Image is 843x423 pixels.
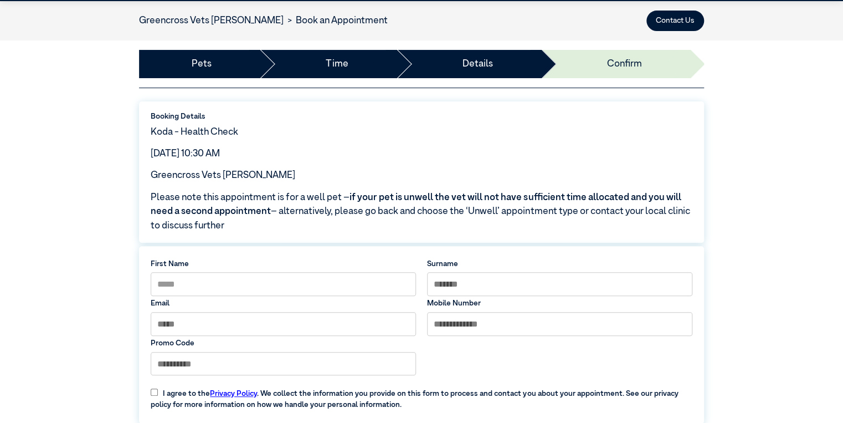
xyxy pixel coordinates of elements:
a: Time [326,57,348,72]
label: Surname [427,258,692,269]
label: Email [151,298,416,309]
nav: breadcrumb [139,14,388,28]
a: Pets [192,57,212,72]
label: Booking Details [151,111,692,122]
span: if your pet is unwell the vet will not have sufficient time allocated and you will need a second ... [151,193,681,217]
label: Promo Code [151,338,416,349]
span: Koda - Health Check [151,128,238,137]
a: Greencross Vets [PERSON_NAME] [139,16,284,26]
label: I agree to the . We collect the information you provide on this form to process and contact you a... [145,380,698,410]
label: First Name [151,258,416,269]
button: Contact Us [646,11,704,31]
a: Privacy Policy [210,390,257,397]
input: I agree to thePrivacy Policy. We collect the information you provide on this form to process and ... [151,389,158,396]
label: Mobile Number [427,298,692,309]
li: Book an Appointment [284,14,388,28]
span: Please note this appointment is for a well pet – – alternatively, please go back and choose the ‘... [151,191,692,233]
span: Greencross Vets [PERSON_NAME] [151,171,295,180]
a: Details [462,57,492,72]
span: [DATE] 10:30 AM [151,149,220,159]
